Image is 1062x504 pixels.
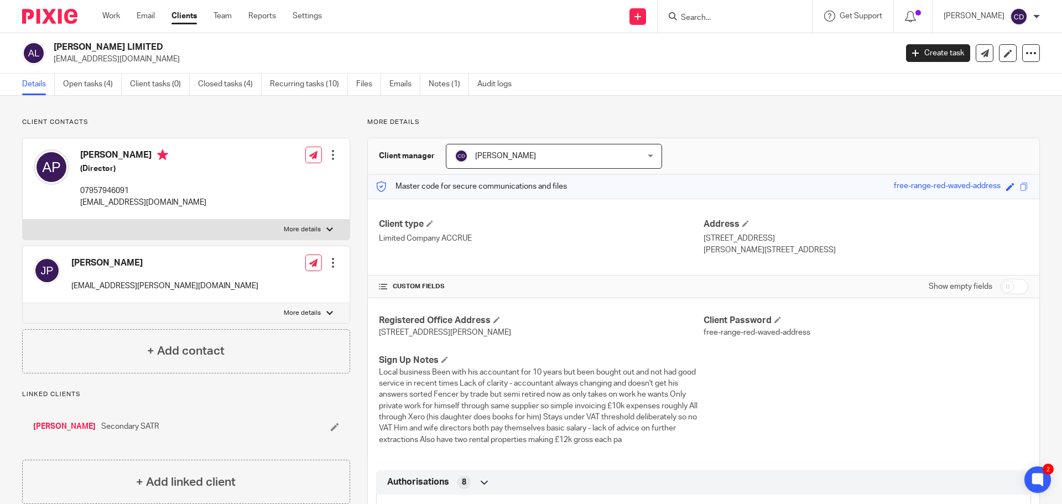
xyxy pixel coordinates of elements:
p: More details [284,225,321,234]
a: Client tasks (0) [130,74,190,95]
h4: Sign Up Notes [379,355,704,366]
h5: (Director) [80,163,206,174]
p: [STREET_ADDRESS] [704,233,1028,244]
a: [PERSON_NAME] [33,421,96,432]
img: svg%3E [34,149,69,185]
h4: + Add contact [147,342,225,360]
a: Clients [171,11,197,22]
span: Authorisations [387,476,449,488]
h4: Address [704,219,1028,230]
h4: Client type [379,219,704,230]
p: [PERSON_NAME][STREET_ADDRESS] [704,245,1028,256]
a: Email [137,11,155,22]
h4: + Add linked client [136,474,236,491]
a: Open tasks (4) [63,74,122,95]
a: Details [22,74,55,95]
span: Get Support [840,12,882,20]
label: Show empty fields [929,281,992,292]
h2: [PERSON_NAME] LIMITED [54,41,722,53]
h4: [PERSON_NAME] [80,149,206,163]
img: Pixie [22,9,77,24]
p: Master code for secure communications and files [376,181,567,192]
h3: Client manager [379,150,435,162]
p: [EMAIL_ADDRESS][PERSON_NAME][DOMAIN_NAME] [71,280,258,292]
p: [EMAIL_ADDRESS][DOMAIN_NAME] [80,197,206,208]
h4: CUSTOM FIELDS [379,282,704,291]
span: [PERSON_NAME] [475,152,536,160]
a: Settings [293,11,322,22]
div: 2 [1043,464,1054,475]
a: Team [214,11,232,22]
p: Client contacts [22,118,350,127]
a: Create task [906,44,970,62]
a: Closed tasks (4) [198,74,262,95]
a: Recurring tasks (10) [270,74,348,95]
a: Emails [389,74,420,95]
img: svg%3E [22,41,45,65]
a: Notes (1) [429,74,469,95]
span: Secondary SATR [101,421,159,432]
a: Files [356,74,381,95]
p: More details [367,118,1040,127]
div: free-range-red-waved-address [894,180,1001,193]
p: More details [284,309,321,318]
p: [EMAIL_ADDRESS][DOMAIN_NAME] [54,54,889,65]
span: [STREET_ADDRESS][PERSON_NAME] [379,329,511,336]
p: 07957946091 [80,185,206,196]
input: Search [680,13,779,23]
p: Limited Company ACCRUE [379,233,704,244]
a: Reports [248,11,276,22]
span: 8 [462,477,466,488]
img: svg%3E [1010,8,1028,25]
a: Work [102,11,120,22]
span: Local business Been with his accountant for 10 years but been bought out and not had good service... [379,368,697,444]
img: svg%3E [455,149,468,163]
h4: [PERSON_NAME] [71,257,258,269]
h4: Registered Office Address [379,315,704,326]
i: Primary [157,149,168,160]
p: Linked clients [22,390,350,399]
h4: Client Password [704,315,1028,326]
span: free-range-red-waved-address [704,329,810,336]
p: [PERSON_NAME] [944,11,1004,22]
img: svg%3E [34,257,60,284]
a: Audit logs [477,74,520,95]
